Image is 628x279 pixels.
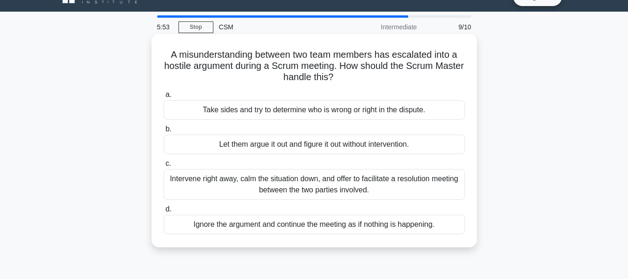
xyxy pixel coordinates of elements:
[165,125,172,133] span: b.
[164,135,465,154] div: Let them argue it out and figure it out without intervention.
[163,49,466,83] h5: A misunderstanding between two team members has escalated into a hostile argument during a Scrum ...
[165,90,172,98] span: a.
[164,215,465,234] div: Ignore the argument and continue the meeting as if nothing is happening.
[152,18,178,36] div: 5:53
[164,100,465,120] div: Take sides and try to determine who is wrong or right in the dispute.
[341,18,423,36] div: Intermediate
[213,18,341,36] div: CSM
[178,21,213,33] a: Stop
[423,18,477,36] div: 9/10
[165,205,172,213] span: d.
[165,159,171,167] span: c.
[164,169,465,200] div: Intervene right away, calm the situation down, and offer to facilitate a resolution meeting betwe...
